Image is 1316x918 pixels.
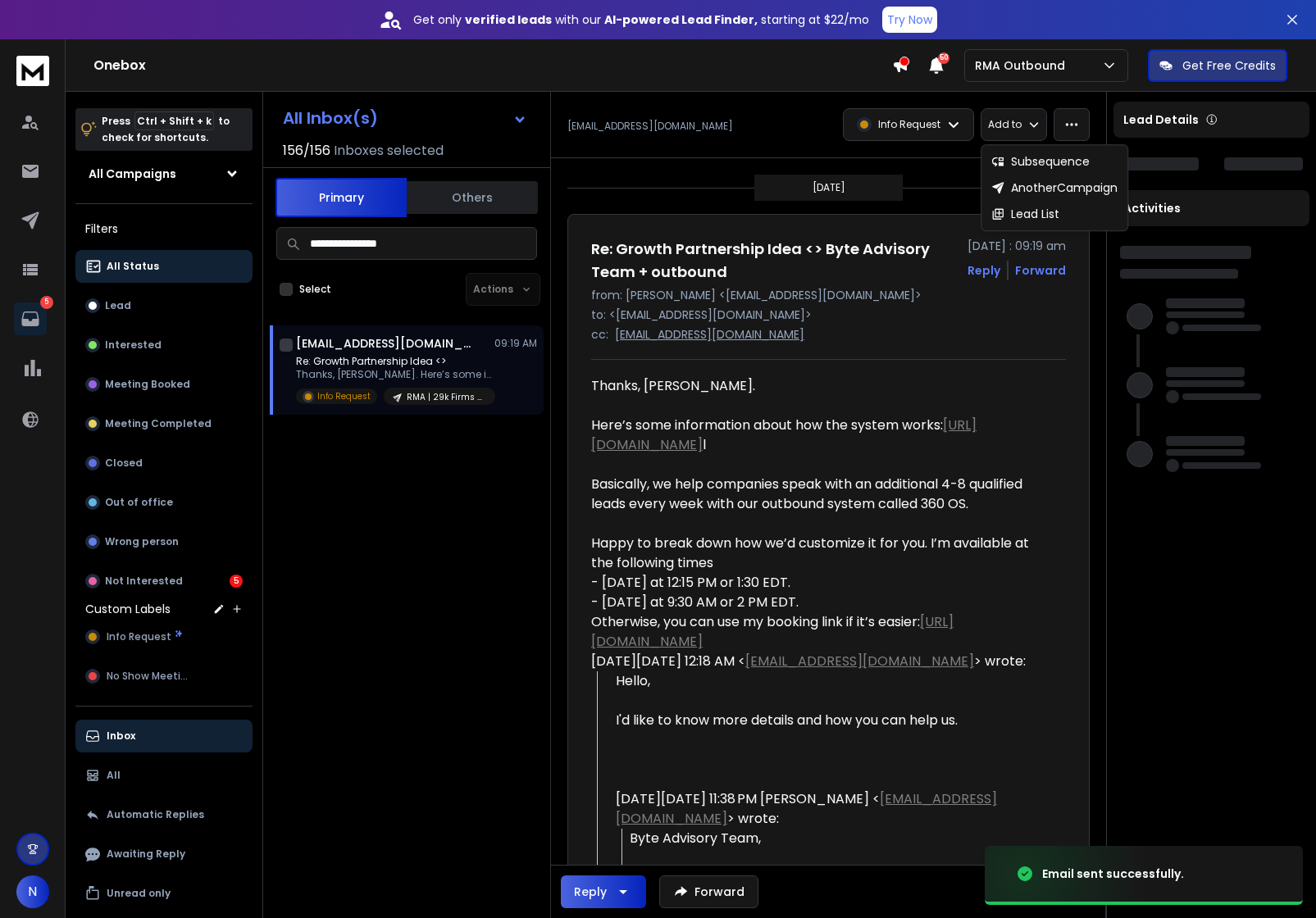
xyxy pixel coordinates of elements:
h1: Re: Growth Partnership Idea <> Byte Advisory Team + outbound [591,238,958,284]
p: Get only with our starting at $22/mo [413,11,869,28]
button: Primary [275,178,407,217]
a: [EMAIL_ADDRESS][DOMAIN_NAME] [745,652,974,670]
p: 5 [40,296,53,309]
a: [URL][DOMAIN_NAME] [591,416,977,454]
div: Otherwise, you can use my booking link if it’s easier: [591,612,1053,652]
h3: Filters [75,217,253,240]
div: [DATE][DATE] 12:18 AM < > wrote: [591,652,1053,671]
p: Try Now [887,11,932,28]
p: RMA | 29k Firms (General Team Info) [407,391,485,403]
p: All Status [107,260,159,273]
div: Subsequence [991,153,1090,170]
p: Meeting Completed [105,417,212,430]
div: Here’s some information about how the system works: l [591,416,1053,455]
p: Interested [105,339,162,352]
strong: AI-powered Lead Finder, [604,11,758,28]
div: - [DATE] at 9:30 AM or 2 PM EDT. [591,593,1053,612]
div: Another Campaign [991,180,1118,196]
strong: verified leads [465,11,552,28]
p: Info Request [317,390,371,402]
img: logo [16,56,49,86]
h3: Custom Labels [85,601,171,617]
h1: Onebox [93,56,892,75]
p: Add to [988,118,1022,131]
h1: All Inbox(s) [283,110,378,126]
p: RMA Outbound [975,57,1072,74]
h3: Inboxes selected [334,141,444,161]
h1: All Campaigns [89,166,176,182]
span: No Show Meeting [107,670,193,683]
p: to: <[EMAIL_ADDRESS][DOMAIN_NAME]> [591,307,1066,323]
div: - [DATE] at 12:15 PM or 1:30 EDT. [591,573,1053,593]
p: [EMAIL_ADDRESS][DOMAIN_NAME] [615,326,804,343]
span: 50 [938,52,949,64]
label: Select [299,283,331,296]
p: from: [PERSON_NAME] <[EMAIL_ADDRESS][DOMAIN_NAME]> [591,287,1066,303]
p: Out of office [105,496,173,509]
div: 5 [230,575,243,588]
p: Closed [105,457,143,470]
p: Lead Details [1123,111,1199,128]
p: Re: Growth Partnership Idea <> [296,355,493,368]
p: cc: [591,326,608,343]
button: Forward [659,875,758,908]
p: Awaiting Reply [107,848,185,861]
div: Happy to break down how we’d customize it for you. I’m available at the following times [591,534,1053,573]
button: Reply [968,262,1000,279]
div: Hello, I'd like to know more details and how you can help us. [616,671,1053,770]
div: Lead List [991,206,1059,222]
p: Info Request [878,118,940,131]
div: Thanks, [PERSON_NAME]. [591,376,1053,396]
div: Forward [1015,262,1066,279]
span: 156 / 156 [283,141,330,161]
div: Basically, we help companies speak with an additional 4-8 qualified leads every week with our out... [591,475,1053,514]
p: Lead [105,299,131,312]
p: Get Free Credits [1182,57,1276,74]
div: Activities [1113,190,1309,226]
p: Not Interested [105,575,183,588]
p: Unread only [107,887,171,900]
button: Others [407,180,538,216]
p: [DATE] : 09:19 am [968,238,1066,254]
p: Inbox [107,729,135,743]
p: 09:19 AM [494,337,537,350]
p: Wrong person [105,535,179,548]
span: Ctrl + Shift + k [134,111,214,130]
div: Reply [574,884,607,900]
p: All [107,769,121,782]
p: [DATE] [813,181,845,194]
span: Info Request [107,630,171,643]
div: [DATE][DATE] 11:38 PM [PERSON_NAME] < > wrote: [616,789,1053,829]
p: Automatic Replies [107,808,204,821]
p: [EMAIL_ADDRESS][DOMAIN_NAME] [567,120,733,133]
p: Press to check for shortcuts. [102,113,230,146]
a: [EMAIL_ADDRESS][DOMAIN_NAME] [616,789,997,828]
p: Thanks, [PERSON_NAME]. Here’s some information about [296,368,493,381]
span: N [16,875,49,908]
h1: [EMAIL_ADDRESS][DOMAIN_NAME] [296,335,476,352]
p: Meeting Booked [105,378,190,391]
a: [URL][DOMAIN_NAME] [591,612,954,651]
